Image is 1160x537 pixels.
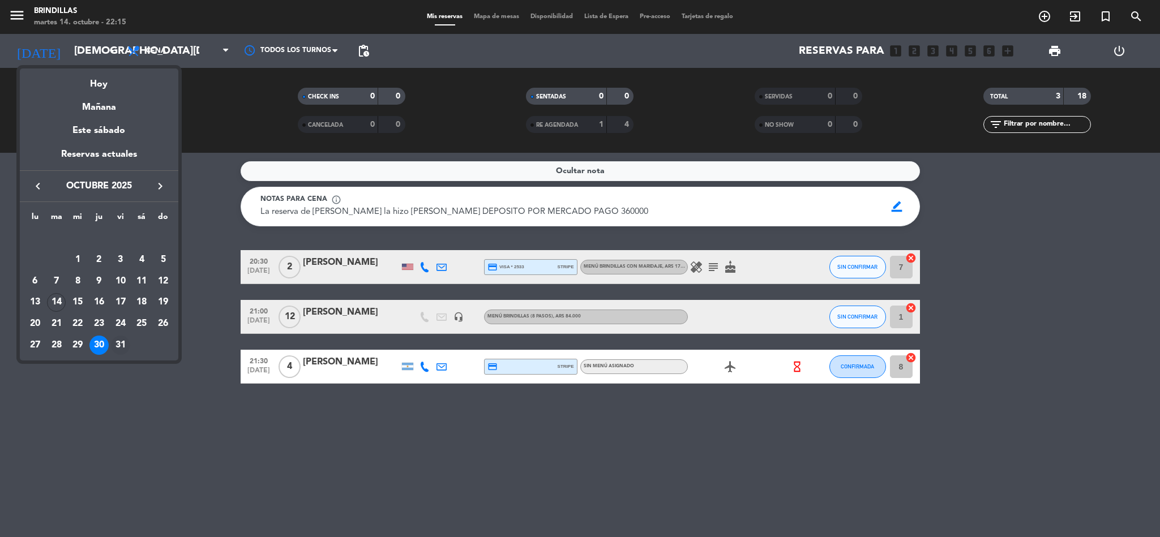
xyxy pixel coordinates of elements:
div: 17 [111,293,130,312]
div: 25 [132,314,151,333]
th: martes [46,210,67,228]
div: 19 [153,293,173,312]
div: 9 [89,272,109,291]
td: 16 de octubre de 2025 [88,292,110,313]
div: 20 [25,314,45,333]
td: 23 de octubre de 2025 [88,313,110,334]
i: keyboard_arrow_right [153,179,167,193]
div: Este sábado [20,115,178,147]
div: 4 [132,250,151,269]
td: 25 de octubre de 2025 [131,313,153,334]
button: keyboard_arrow_left [28,179,48,194]
th: viernes [110,210,131,228]
td: 28 de octubre de 2025 [46,334,67,356]
td: 29 de octubre de 2025 [67,334,88,356]
td: 18 de octubre de 2025 [131,292,153,313]
th: miércoles [67,210,88,228]
td: 15 de octubre de 2025 [67,292,88,313]
td: 27 de octubre de 2025 [24,334,46,356]
div: 1 [68,250,87,269]
div: 11 [132,272,151,291]
td: 12 de octubre de 2025 [152,270,174,292]
th: domingo [152,210,174,228]
div: 23 [89,314,109,333]
td: 20 de octubre de 2025 [24,313,46,334]
td: 11 de octubre de 2025 [131,270,153,292]
td: 30 de octubre de 2025 [88,334,110,356]
div: 7 [47,272,66,291]
td: 13 de octubre de 2025 [24,292,46,313]
td: 6 de octubre de 2025 [24,270,46,292]
div: 2 [89,250,109,269]
i: keyboard_arrow_left [31,179,45,193]
div: 15 [68,293,87,312]
td: 2 de octubre de 2025 [88,249,110,270]
div: 29 [68,336,87,355]
div: 22 [68,314,87,333]
th: jueves [88,210,110,228]
div: 14 [47,293,66,312]
div: 6 [25,272,45,291]
td: 31 de octubre de 2025 [110,334,131,356]
td: 19 de octubre de 2025 [152,292,174,313]
td: 17 de octubre de 2025 [110,292,131,313]
div: 31 [111,336,130,355]
td: 9 de octubre de 2025 [88,270,110,292]
div: 27 [25,336,45,355]
td: 3 de octubre de 2025 [110,249,131,270]
th: lunes [24,210,46,228]
div: Reservas actuales [20,147,178,170]
td: 26 de octubre de 2025 [152,313,174,334]
div: 16 [89,293,109,312]
div: 5 [153,250,173,269]
td: 1 de octubre de 2025 [67,249,88,270]
div: 10 [111,272,130,291]
th: sábado [131,210,153,228]
td: 24 de octubre de 2025 [110,313,131,334]
div: 26 [153,314,173,333]
td: OCT. [24,228,174,250]
td: 4 de octubre de 2025 [131,249,153,270]
td: 5 de octubre de 2025 [152,249,174,270]
button: keyboard_arrow_right [150,179,170,194]
td: 8 de octubre de 2025 [67,270,88,292]
td: 7 de octubre de 2025 [46,270,67,292]
div: 3 [111,250,130,269]
div: Hoy [20,68,178,92]
div: 12 [153,272,173,291]
td: 14 de octubre de 2025 [46,292,67,313]
div: 13 [25,293,45,312]
div: 18 [132,293,151,312]
div: 30 [89,336,109,355]
span: octubre 2025 [48,179,150,194]
div: 21 [47,314,66,333]
div: Mañana [20,92,178,115]
td: 21 de octubre de 2025 [46,313,67,334]
td: 10 de octubre de 2025 [110,270,131,292]
div: 8 [68,272,87,291]
td: 22 de octubre de 2025 [67,313,88,334]
div: 24 [111,314,130,333]
div: 28 [47,336,66,355]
